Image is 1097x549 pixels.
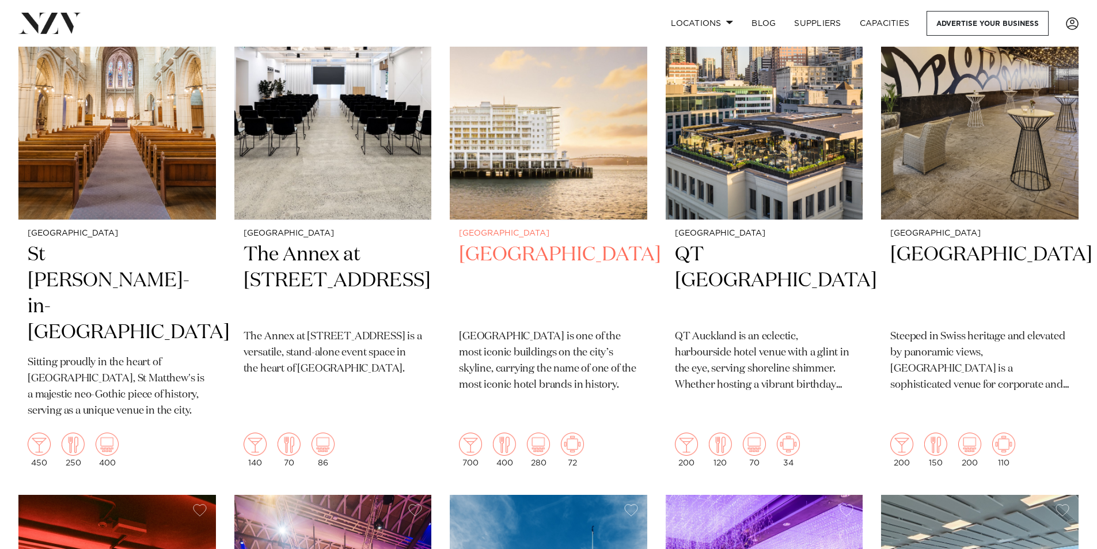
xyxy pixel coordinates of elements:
[96,433,119,456] img: theatre.png
[244,329,423,377] p: The Annex at [STREET_ADDRESS] is a versatile, stand-alone event space in the heart of [GEOGRAPHIC...
[992,433,1015,467] div: 110
[278,433,301,467] div: 70
[743,433,766,467] div: 70
[459,242,638,320] h2: [GEOGRAPHIC_DATA]
[312,433,335,456] img: theatre.png
[561,433,584,467] div: 72
[244,229,423,238] small: [GEOGRAPHIC_DATA]
[459,229,638,238] small: [GEOGRAPHIC_DATA]
[924,433,947,467] div: 150
[28,229,207,238] small: [GEOGRAPHIC_DATA]
[527,433,550,456] img: theatre.png
[927,11,1049,36] a: Advertise your business
[785,11,850,36] a: SUPPLIERS
[675,229,854,238] small: [GEOGRAPHIC_DATA]
[62,433,85,467] div: 250
[459,433,482,467] div: 700
[662,11,742,36] a: Locations
[777,433,800,456] img: meeting.png
[28,433,51,456] img: cocktail.png
[742,11,785,36] a: BLOG
[924,433,947,456] img: dining.png
[493,433,516,467] div: 400
[675,433,698,456] img: cocktail.png
[18,13,81,33] img: nzv-logo.png
[890,242,1069,320] h2: [GEOGRAPHIC_DATA]
[459,329,638,393] p: [GEOGRAPHIC_DATA] is one of the most iconic buildings on the city’s skyline, carrying the name of...
[709,433,732,456] img: dining.png
[675,433,698,467] div: 200
[890,433,913,467] div: 200
[28,433,51,467] div: 450
[28,242,207,346] h2: St [PERSON_NAME]-in-[GEOGRAPHIC_DATA]
[890,329,1069,393] p: Steeped in Swiss heritage and elevated by panoramic views, [GEOGRAPHIC_DATA] is a sophisticated v...
[890,229,1069,238] small: [GEOGRAPHIC_DATA]
[62,433,85,456] img: dining.png
[851,11,919,36] a: Capacities
[675,329,854,393] p: QT Auckland is an eclectic, harbourside hotel venue with a glint in the eye, serving shoreline sh...
[96,433,119,467] div: 400
[743,433,766,456] img: theatre.png
[777,433,800,467] div: 34
[278,433,301,456] img: dining.png
[958,433,981,467] div: 200
[675,242,854,320] h2: QT [GEOGRAPHIC_DATA]
[527,433,550,467] div: 280
[244,433,267,467] div: 140
[561,433,584,456] img: meeting.png
[890,433,913,456] img: cocktail.png
[459,433,482,456] img: cocktail.png
[312,433,335,467] div: 86
[244,433,267,456] img: cocktail.png
[244,242,423,320] h2: The Annex at [STREET_ADDRESS]
[958,433,981,456] img: theatre.png
[992,433,1015,456] img: meeting.png
[28,355,207,419] p: Sitting proudly in the heart of [GEOGRAPHIC_DATA], St Matthew's is a majestic neo-Gothic piece of...
[493,433,516,456] img: dining.png
[709,433,732,467] div: 120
